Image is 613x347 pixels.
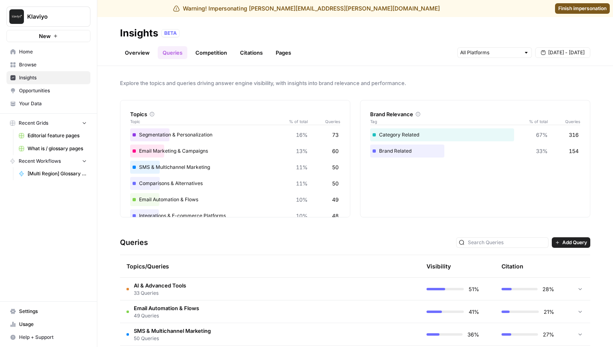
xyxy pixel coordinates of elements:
[173,4,440,13] div: Warning! Impersonating [PERSON_NAME][EMAIL_ADDRESS][PERSON_NAME][DOMAIN_NAME]
[130,177,340,190] div: Comparisons & Alternatives
[332,196,339,204] span: 49
[28,132,87,139] span: Editorial feature pages
[332,147,339,155] span: 60
[134,312,199,319] span: 49 Queries
[158,46,187,59] a: Queries
[370,110,580,118] div: Brand Relevance
[19,158,61,165] span: Recent Workflows
[120,27,158,40] div: Insights
[15,129,90,142] a: Editorial feature pages
[15,167,90,180] a: [Multi Region] Glossary Page
[569,147,579,155] span: 154
[548,49,585,56] span: [DATE] - [DATE]
[536,147,548,155] span: 33%
[296,147,308,155] span: 13%
[134,327,211,335] span: SMS & Multichannel Marketing
[6,71,90,84] a: Insights
[562,239,587,246] span: Add Query
[308,118,340,125] span: Queries
[130,118,283,125] span: Topic
[6,117,90,129] button: Recent Grids
[27,13,76,21] span: Klaviyo
[427,262,451,270] div: Visibility
[535,47,590,58] button: [DATE] - [DATE]
[19,74,87,81] span: Insights
[502,255,523,277] div: Citation
[332,212,339,220] span: 48
[332,179,339,187] span: 50
[6,6,90,27] button: Workspace: Klaviyo
[523,118,548,125] span: % of total
[130,110,340,118] div: Topics
[543,330,554,338] span: 27%
[9,9,24,24] img: Klaviyo Logo
[28,170,87,177] span: [Multi Region] Glossary Page
[536,131,548,139] span: 67%
[134,290,186,297] span: 33 Queries
[19,321,87,328] span: Usage
[370,118,523,125] span: Tag
[19,119,48,127] span: Recent Grids
[19,61,87,68] span: Browse
[130,128,340,141] div: Segmentation & Personalization
[544,308,554,316] span: 21%
[468,238,546,247] input: Search Queries
[19,334,87,341] span: Help + Support
[542,285,554,293] span: 28%
[460,49,520,57] input: All Platforms
[6,58,90,71] a: Browse
[130,145,340,158] div: Email Marketing & Campaigns
[296,163,308,171] span: 11%
[296,212,308,220] span: 10%
[6,97,90,110] a: Your Data
[548,118,580,125] span: Queries
[134,335,211,342] span: 50 Queries
[130,161,340,174] div: SMS & Multichannel Marketing
[28,145,87,152] span: What is / glossary pages
[120,79,590,87] span: Explore the topics and queries driving answer engine visibility, with insights into brand relevan...
[6,305,90,318] a: Settings
[6,318,90,331] a: Usage
[6,84,90,97] a: Opportunities
[552,237,590,248] button: Add Query
[469,285,479,293] span: 51%
[235,46,268,59] a: Citations
[296,179,308,187] span: 11%
[370,128,580,141] div: Category Related
[19,308,87,315] span: Settings
[271,46,296,59] a: Pages
[19,48,87,55] span: Home
[332,163,339,171] span: 50
[555,3,610,14] a: Finish impersonation
[296,131,308,139] span: 16%
[134,281,186,290] span: AI & Advanced Tools
[6,331,90,344] button: Help + Support
[191,46,232,59] a: Competition
[120,46,154,59] a: Overview
[6,30,90,42] button: New
[283,118,308,125] span: % of total
[569,131,579,139] span: 316
[296,196,308,204] span: 10%
[130,193,340,206] div: Email Automation & Flows
[6,45,90,58] a: Home
[332,131,339,139] span: 73
[126,255,337,277] div: Topics/Queries
[130,209,340,222] div: Integrations & E-commerce Platforms
[6,155,90,167] button: Recent Workflows
[120,237,148,248] h3: Queries
[469,308,479,316] span: 41%
[15,142,90,155] a: What is / glossary pages
[370,145,580,158] div: Brand Related
[39,32,51,40] span: New
[19,100,87,107] span: Your Data
[19,87,87,94] span: Opportunities
[134,304,199,312] span: Email Automation & Flows
[467,330,479,338] span: 36%
[161,29,180,37] div: BETA
[558,5,607,12] span: Finish impersonation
